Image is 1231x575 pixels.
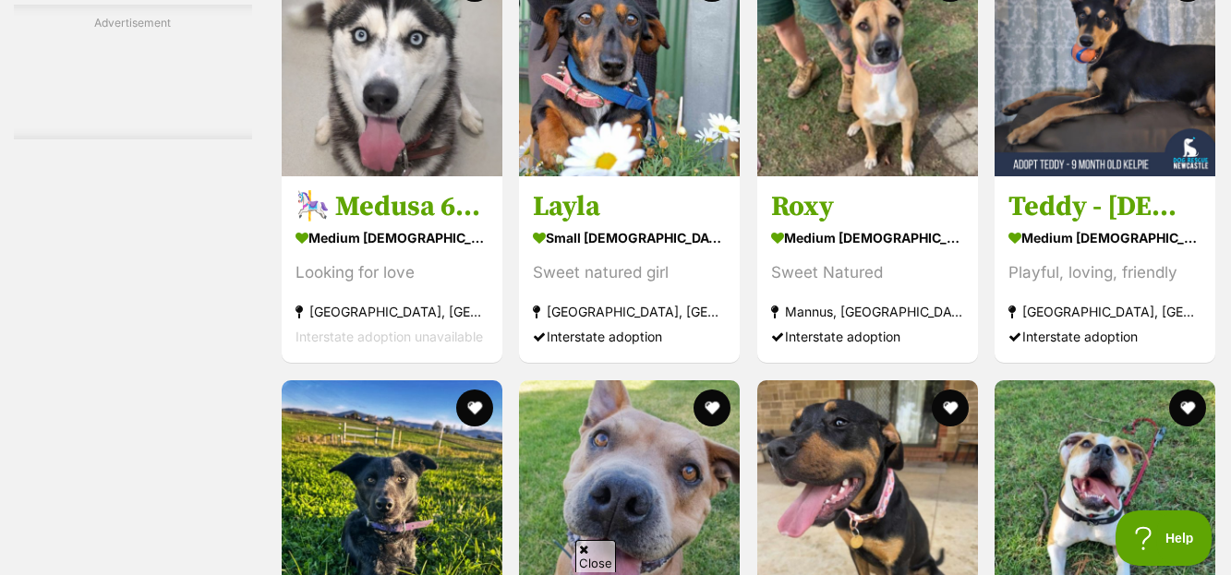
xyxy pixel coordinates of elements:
[296,260,489,285] div: Looking for love
[296,329,483,344] span: Interstate adoption unavailable
[14,5,252,139] div: Advertisement
[931,389,968,426] button: favourite
[519,175,740,363] a: Layla small [DEMOGRAPHIC_DATA] Dog Sweet natured girl [GEOGRAPHIC_DATA], [GEOGRAPHIC_DATA] Inters...
[771,189,964,224] h3: Roxy
[1008,189,1201,224] h3: Teddy - [DEMOGRAPHIC_DATA] Kelpie
[533,324,726,349] div: Interstate adoption
[296,299,489,324] strong: [GEOGRAPHIC_DATA], [GEOGRAPHIC_DATA]
[1169,389,1206,426] button: favourite
[694,389,730,426] button: favourite
[1008,224,1201,251] strong: medium [DEMOGRAPHIC_DATA] Dog
[771,324,964,349] div: Interstate adoption
[995,175,1215,363] a: Teddy - [DEMOGRAPHIC_DATA] Kelpie medium [DEMOGRAPHIC_DATA] Dog Playful, loving, friendly [GEOGRA...
[455,389,492,426] button: favourite
[533,299,726,324] strong: [GEOGRAPHIC_DATA], [GEOGRAPHIC_DATA]
[1008,260,1201,285] div: Playful, loving, friendly
[533,189,726,224] h3: Layla
[533,260,726,285] div: Sweet natured girl
[282,175,502,363] a: 🎠 Medusa 6366 🎠 medium [DEMOGRAPHIC_DATA] Dog Looking for love [GEOGRAPHIC_DATA], [GEOGRAPHIC_DAT...
[771,260,964,285] div: Sweet Natured
[575,540,616,572] span: Close
[1116,510,1213,566] iframe: Help Scout Beacon - Open
[757,175,978,363] a: Roxy medium [DEMOGRAPHIC_DATA] Dog Sweet Natured Mannus, [GEOGRAPHIC_DATA] Interstate adoption
[296,224,489,251] strong: medium [DEMOGRAPHIC_DATA] Dog
[771,224,964,251] strong: medium [DEMOGRAPHIC_DATA] Dog
[771,299,964,324] strong: Mannus, [GEOGRAPHIC_DATA]
[1008,299,1201,324] strong: [GEOGRAPHIC_DATA], [GEOGRAPHIC_DATA]
[1008,324,1201,349] div: Interstate adoption
[533,224,726,251] strong: small [DEMOGRAPHIC_DATA] Dog
[296,189,489,224] h3: 🎠 Medusa 6366 🎠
